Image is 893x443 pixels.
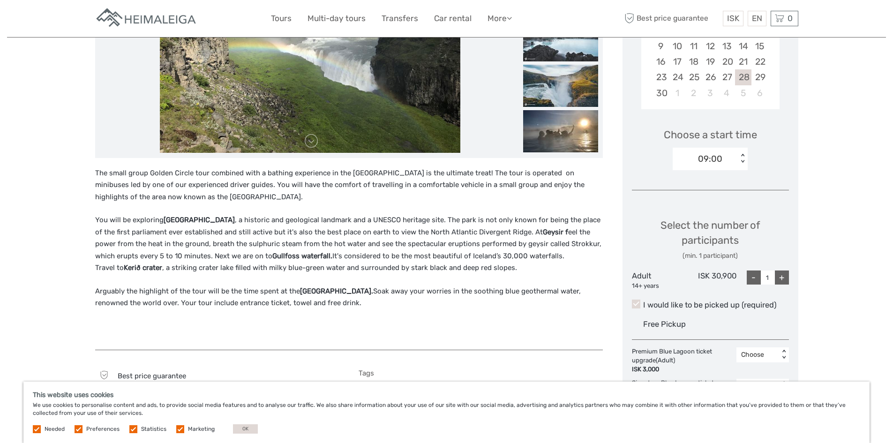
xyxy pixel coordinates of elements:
div: 09:00 [698,153,722,165]
div: Choose [741,350,774,360]
div: (min. 1 participant) [632,251,789,261]
p: Arguably the highlight of the tour will be the time spent at the Soak away your worries in the so... [95,285,603,309]
div: 14+ years [632,282,684,291]
div: ISK 30,900 [684,270,736,290]
span: ISK [727,14,739,23]
div: Choose Thursday, December 4th, 2025 [719,85,735,101]
div: Choose Sunday, November 23rd, 2025 [653,69,669,85]
a: Tours [271,12,292,25]
span: 0 [786,14,794,23]
label: Preferences [86,425,120,433]
div: Choose Thursday, November 13th, 2025 [719,38,735,54]
strong: Gullfoss waterfall. [272,252,332,260]
button: OK [233,424,258,434]
div: Choose Tuesday, November 11th, 2025 [685,38,702,54]
div: Adult [632,270,684,290]
a: Car rental [434,12,472,25]
div: Choose Saturday, November 22nd, 2025 [751,54,768,69]
h5: This website uses cookies [33,391,860,399]
div: + [775,270,789,285]
strong: [GEOGRAPHIC_DATA]. [300,287,373,295]
div: Choose Wednesday, November 12th, 2025 [702,38,718,54]
div: Choose Thursday, November 27th, 2025 [719,69,735,85]
label: Needed [45,425,65,433]
div: We use cookies to personalise content and ads, to provide social media features and to analyse ou... [23,382,870,443]
h5: Tags [359,369,603,377]
div: Choose Tuesday, December 2nd, 2025 [685,85,702,101]
div: Choose Monday, December 1st, 2025 [669,85,685,101]
div: Choose Sunday, November 9th, 2025 [653,38,669,54]
label: Statistics [141,425,166,433]
img: Apartments in Reykjavik [95,7,198,30]
img: d0d075f251e142198ed8094476b24a14_slider_thumbnail.jpeg [523,110,598,152]
button: Open LiveChat chat widget [108,15,119,26]
div: Choose Wednesday, December 3rd, 2025 [702,85,718,101]
a: Multi-day tours [308,12,366,25]
strong: Kerið crater [124,263,162,272]
div: Premium Blue Lagoon ticket upgrade (Adult) [632,347,736,374]
div: Choose Tuesday, November 18th, 2025 [685,54,702,69]
div: ISK 3,000 [632,365,732,374]
p: You will be exploring , a historic and geological landmark and a UNESCO heritage site. The park i... [95,214,603,274]
div: Choose Wednesday, November 19th, 2025 [702,54,718,69]
div: Choose Monday, November 24th, 2025 [669,69,685,85]
div: Choose Friday, November 14th, 2025 [735,38,751,54]
span: Best price guarantee [623,11,720,26]
div: Choose Friday, November 28th, 2025 [735,69,751,85]
span: Free Pickup [643,320,686,329]
div: Choose Sunday, November 30th, 2025 [653,85,669,101]
div: Choose Tuesday, November 25th, 2025 [685,69,702,85]
div: Signature Blue Lagoon ticket upgrade (Adult) [632,379,736,405]
a: More [488,12,512,25]
div: Choose Sunday, November 16th, 2025 [653,54,669,69]
div: Choose Thursday, November 20th, 2025 [719,54,735,69]
div: < > [739,154,747,164]
label: I would like to be picked up (required) [632,300,789,311]
strong: [GEOGRAPHIC_DATA] [164,216,235,224]
div: Choose Monday, November 10th, 2025 [669,38,685,54]
div: Choose Friday, November 21st, 2025 [735,54,751,69]
div: month 2025-11 [644,8,776,101]
div: Choose Saturday, November 15th, 2025 [751,38,768,54]
div: - [747,270,761,285]
div: EN [748,11,766,26]
img: 145d8319ebba4a16bb448717f742f61c_slider_thumbnail.jpeg [523,19,598,61]
div: Choose Wednesday, November 26th, 2025 [702,69,718,85]
div: Choose Monday, November 17th, 2025 [669,54,685,69]
div: < > [780,350,788,360]
div: Choose Saturday, November 29th, 2025 [751,69,768,85]
span: Best price guarantee [118,372,186,380]
div: Choose Friday, December 5th, 2025 [735,85,751,101]
a: Transfers [382,12,418,25]
img: 6379ec51912245e79ae041a34b7adb3d_slider_thumbnail.jpeg [523,65,598,107]
span: Choose a start time [664,128,757,142]
label: Marketing [188,425,215,433]
div: Choose Saturday, December 6th, 2025 [751,85,768,101]
p: The small group Golden Circle tour combined with a bathing experience in the [GEOGRAPHIC_DATA] is... [95,167,603,203]
strong: Geysir f [543,228,568,236]
p: We're away right now. Please check back later! [13,16,106,24]
div: Select the number of participants [632,218,789,261]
